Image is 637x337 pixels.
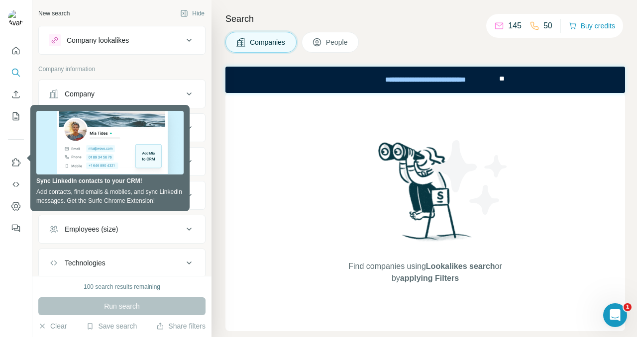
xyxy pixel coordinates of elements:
img: Avatar [8,10,24,26]
button: Enrich CSV [8,85,24,103]
img: Surfe Illustration - Woman searching with binoculars [374,140,477,251]
p: 145 [508,20,522,32]
div: Company lookalikes [67,35,129,45]
button: Share filters [156,321,206,331]
button: Company lookalikes [39,28,205,52]
button: Hide [173,6,212,21]
button: HQ location [39,150,205,173]
button: Use Surfe on LinkedIn [8,154,24,171]
div: Employees (size) [65,224,118,234]
button: Use Surfe API [8,175,24,193]
iframe: Banner [225,67,625,93]
span: applying Filters [400,274,459,282]
button: Annual revenue ($) [39,183,205,207]
button: Buy credits [569,19,615,33]
button: Search [8,64,24,82]
div: HQ location [65,157,101,167]
button: Quick start [8,42,24,60]
div: Annual revenue ($) [65,190,124,200]
div: New search [38,9,70,18]
button: Company [39,82,205,106]
span: People [326,37,349,47]
span: 1 [624,303,632,311]
button: Clear [38,321,67,331]
p: Company information [38,65,206,74]
div: Industry [65,123,90,133]
iframe: Intercom live chat [603,303,627,327]
div: 100 search results remaining [84,282,160,291]
h4: Search [225,12,625,26]
button: Industry [39,116,205,140]
button: Feedback [8,219,24,237]
button: Save search [86,321,137,331]
button: Dashboard [8,197,24,215]
span: Companies [250,37,286,47]
span: Lookalikes search [426,262,495,270]
button: My lists [8,107,24,125]
p: 50 [543,20,552,32]
div: Technologies [65,258,106,268]
img: Surfe Illustration - Stars [425,133,515,222]
button: Technologies [39,251,205,275]
div: Company [65,89,95,99]
button: Employees (size) [39,217,205,241]
span: Find companies using or by [345,260,505,284]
